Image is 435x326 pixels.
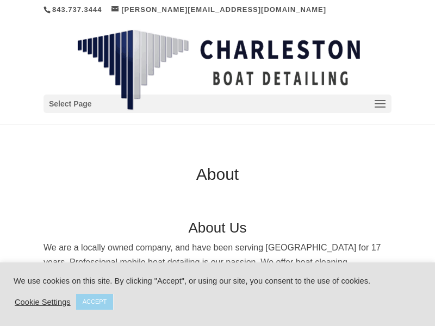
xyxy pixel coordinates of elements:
a: 843.737.3444 [52,5,102,14]
a: Cookie Settings [15,297,71,307]
a: [PERSON_NAME][EMAIL_ADDRESS][DOMAIN_NAME] [111,5,326,14]
a: ACCEPT [76,294,114,310]
span: Select Page [49,98,92,110]
img: Charleston Boat Detailing [77,29,360,111]
h2: About Us [43,221,391,240]
p: We are a locally owned company, and have been serving [GEOGRAPHIC_DATA] for 17 years. Professiona... [43,240,391,314]
div: We use cookies on this site. By clicking "Accept", or using our site, you consent to the use of c... [14,276,421,286]
h1: About [43,166,391,188]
